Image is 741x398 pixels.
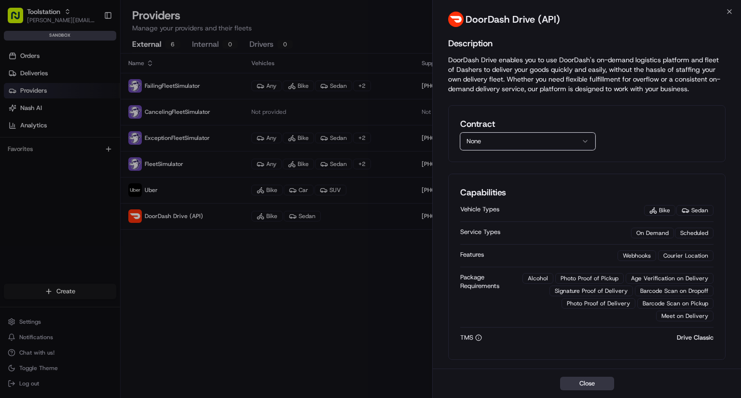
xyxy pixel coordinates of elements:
[631,228,674,238] div: On Demand
[30,176,103,183] span: Wisdom [PERSON_NAME]
[110,176,130,183] span: [DATE]
[10,125,62,133] div: Past conversations
[19,216,74,225] span: Knowledge Base
[91,216,155,225] span: API Documentation
[43,102,133,110] div: We're available if you need us!
[68,239,117,247] a: Powered byPylon
[522,273,553,284] div: Alcohol
[460,333,677,342] div: TMS
[10,39,176,54] p: Welcome 👋
[10,92,27,110] img: 1736555255976-a54dd68f-1ca7-489b-9aae-adbdc363a1c4
[658,250,714,261] div: Courier Location
[10,140,25,156] img: Grace Nketiah
[448,12,464,27] img: doordash_logo_red.png
[460,117,595,131] h2: Contract
[637,298,714,309] div: Barcode Scan on Pickup
[448,37,726,50] h2: Description
[80,150,83,157] span: •
[466,13,560,26] h2: DoorDash Drive (API)
[460,186,714,199] h2: Capabilities
[25,62,159,72] input: Clear
[105,176,108,183] span: •
[562,298,635,309] div: Photo Proof of Delivery
[448,55,726,94] p: DoorDash Drive enables you to use DoorDash's on-demand logistics platform and fleet of Dashers to...
[10,217,17,224] div: 📗
[644,205,675,216] div: Bike
[85,150,105,157] span: [DATE]
[460,250,617,259] div: Features
[626,273,714,284] div: Age Verification on Delivery
[10,166,25,185] img: Wisdom Oko
[43,92,158,102] div: Start new chat
[677,333,714,342] p: Drive Classic
[30,150,78,157] span: [PERSON_NAME]
[560,377,614,390] button: Close
[555,273,624,284] div: Photo Proof of Pickup
[635,286,714,296] div: Barcode Scan on Dropoff
[460,205,644,214] div: Vehicle Types
[78,212,159,229] a: 💻API Documentation
[460,228,631,236] div: Service Types
[10,10,29,29] img: Nash
[20,92,38,110] img: 9188753566659_6852d8bf1fb38e338040_72.png
[82,217,89,224] div: 💻
[549,286,633,296] div: Signature Proof of Delivery
[460,273,511,290] div: Package Requirements
[676,205,714,216] div: Sedan
[617,250,656,261] div: Webhooks
[150,124,176,135] button: See all
[19,150,27,158] img: 1736555255976-a54dd68f-1ca7-489b-9aae-adbdc363a1c4
[164,95,176,107] button: Start new chat
[6,212,78,229] a: 📗Knowledge Base
[19,176,27,184] img: 1736555255976-a54dd68f-1ca7-489b-9aae-adbdc363a1c4
[675,228,714,238] div: Scheduled
[656,311,714,321] div: Meet on Delivery
[96,239,117,247] span: Pylon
